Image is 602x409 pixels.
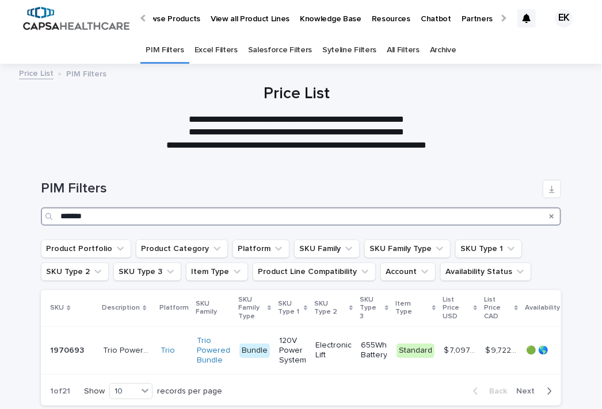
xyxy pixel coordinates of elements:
[253,263,376,281] button: Product Line Compatibility
[41,240,131,258] button: Product Portfolio
[517,387,542,395] span: Next
[84,387,105,396] p: Show
[103,344,154,356] p: Trio Powered Doc Cart
[113,263,181,281] button: SKU Type 3
[248,37,312,64] a: Salesforce Filters
[41,207,561,226] input: Search
[380,263,436,281] button: Account
[464,386,512,396] button: Back
[279,336,306,365] p: 120V Power System
[41,377,79,406] p: 1 of 21
[440,263,531,281] button: Availability Status
[397,344,435,358] div: Standard
[364,240,451,258] button: SKU Family Type
[195,37,238,64] a: Excel Filters
[41,263,109,281] button: SKU Type 2
[15,84,579,104] h1: Price List
[41,180,538,197] h1: PIM Filters
[233,240,289,258] button: Platform
[526,346,566,356] p: 🟢 🌎
[196,298,231,319] p: SKU Family
[197,336,230,365] a: Trio Powered Bundle
[186,263,248,281] button: Item Type
[278,298,301,319] p: SKU Type 1
[50,302,64,314] p: SKU
[50,344,86,356] p: 1970693
[136,240,228,258] button: Product Category
[444,344,478,356] p: $ 7,097.00
[430,37,456,64] a: Archive
[157,387,222,396] p: records per page
[484,294,512,323] p: List Price CAD
[525,302,560,314] p: Availability
[146,37,184,64] a: PIM Filters
[322,37,376,64] a: Syteline Filters
[483,387,508,395] span: Back
[315,341,352,360] p: Electronic Lift
[455,240,522,258] button: SKU Type 1
[102,302,140,314] p: Description
[41,326,585,374] tr: 19706931970693 Trio Powered Doc CartTrio Powered Doc Cart Trio Trio Powered Bundle Bundle120V Pow...
[239,344,270,358] div: Bundle
[443,294,471,323] p: List Price USD
[159,302,189,314] p: Platform
[555,9,573,28] div: EK
[314,298,346,319] p: SKU Type 2
[161,346,175,356] a: Trio
[512,386,561,396] button: Next
[387,37,420,64] a: All Filters
[294,240,360,258] button: SKU Family
[395,298,429,319] p: Item Type
[19,66,54,79] a: Price List
[238,294,265,323] p: SKU Family Type
[110,385,138,398] div: 10
[361,341,387,360] p: 655Wh Battery
[66,67,106,79] p: PIM Filters
[360,294,382,323] p: SKU Type 3
[485,344,519,356] p: $ 9,722.89
[23,7,129,30] img: B5p4sRfuTuC72oLToeu7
